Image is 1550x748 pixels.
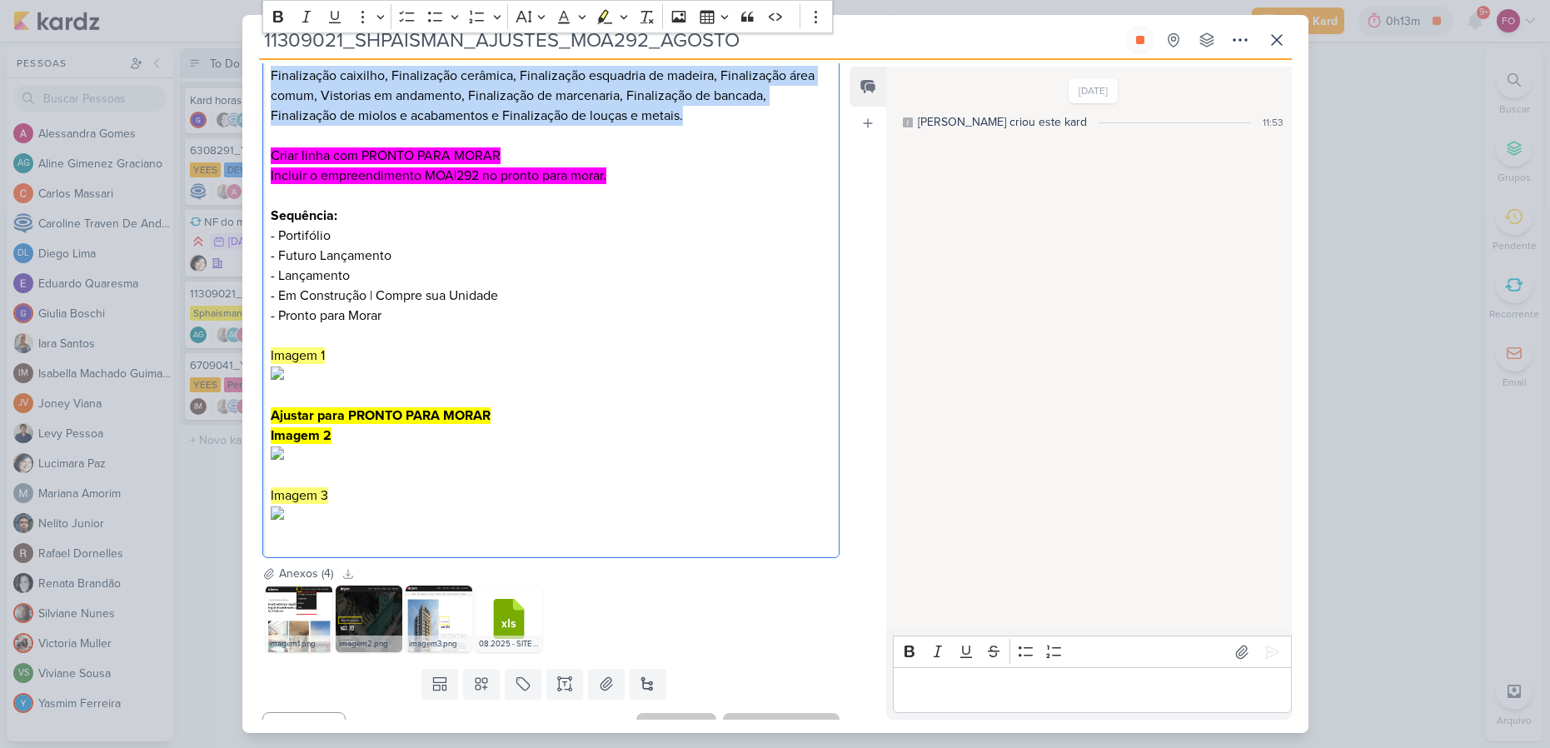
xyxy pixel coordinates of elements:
[1263,115,1283,130] div: 11:53
[271,266,830,286] p: - Lançamento
[406,586,472,652] img: FC6oGTAZslNA9wbFa5PJ7AbraoqW6gEjDwWVSa9d.png
[893,667,1291,713] div: Editor editing area: main
[279,565,333,582] div: Anexos (4)
[271,487,328,504] mark: Imagem 3
[271,407,491,424] strong: Ajustar para PRONTO PARA MORAR
[336,636,402,652] div: imagem2.png
[262,712,346,745] button: Cancelar
[271,506,830,520] img: 0
[918,113,1087,131] div: [PERSON_NAME] criou este kard
[271,246,830,266] p: - Futuro Lançamento
[271,207,337,224] strong: Sequência:
[259,25,1122,55] input: Kard Sem Título
[271,306,830,326] p: - Pronto para Morar
[266,586,332,652] img: EcnbyhfsJAKKSH9I9rvJCKOPRWh4wzf8GGQo57Uf.png
[893,636,1291,668] div: Editor toolbar
[1134,33,1147,47] div: Parar relógio
[336,586,402,652] img: bUNXZyQ0JkFYA1bBT5NHGSHSOiht271fhJYNkYyJ.png
[271,286,830,306] p: - Em Construção | Compre sua Unidade
[271,167,606,184] span: Incluir o empreendimento MOA|292 no pronto para morar.
[271,226,830,246] p: - Portifólio
[271,66,830,126] p: Finalização caixilho, Finalização cerâmica, Finalização esquadria de madeira, Finalização área co...
[476,636,542,652] div: 08.2025 - SITE RELACIONAMENTO - OBRA MOA292.xlsx
[271,347,325,364] mark: Imagem 1
[271,427,331,444] strong: Imagem 2
[271,147,501,164] span: Criar linha com PRONTO PARA MORAR
[271,367,827,380] img: 0
[406,636,472,652] div: imagem3.png
[266,636,332,652] div: imagem1.png
[271,446,828,460] img: 0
